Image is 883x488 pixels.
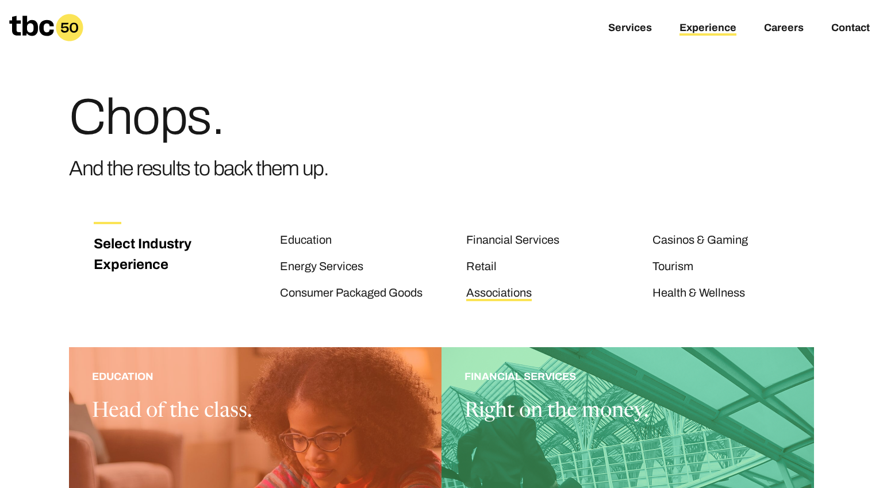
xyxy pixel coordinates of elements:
[280,260,363,275] a: Energy Services
[764,22,804,36] a: Careers
[679,22,736,36] a: Experience
[69,152,328,185] h3: And the results to back them up.
[69,92,328,143] h1: Chops.
[608,22,652,36] a: Services
[466,260,497,275] a: Retail
[652,260,693,275] a: Tourism
[9,14,83,41] a: Homepage
[466,233,559,248] a: Financial Services
[94,233,204,275] h3: Select Industry Experience
[280,286,423,301] a: Consumer Packaged Goods
[466,286,532,301] a: Associations
[831,22,870,36] a: Contact
[652,233,748,248] a: Casinos & Gaming
[280,233,332,248] a: Education
[652,286,745,301] a: Health & Wellness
